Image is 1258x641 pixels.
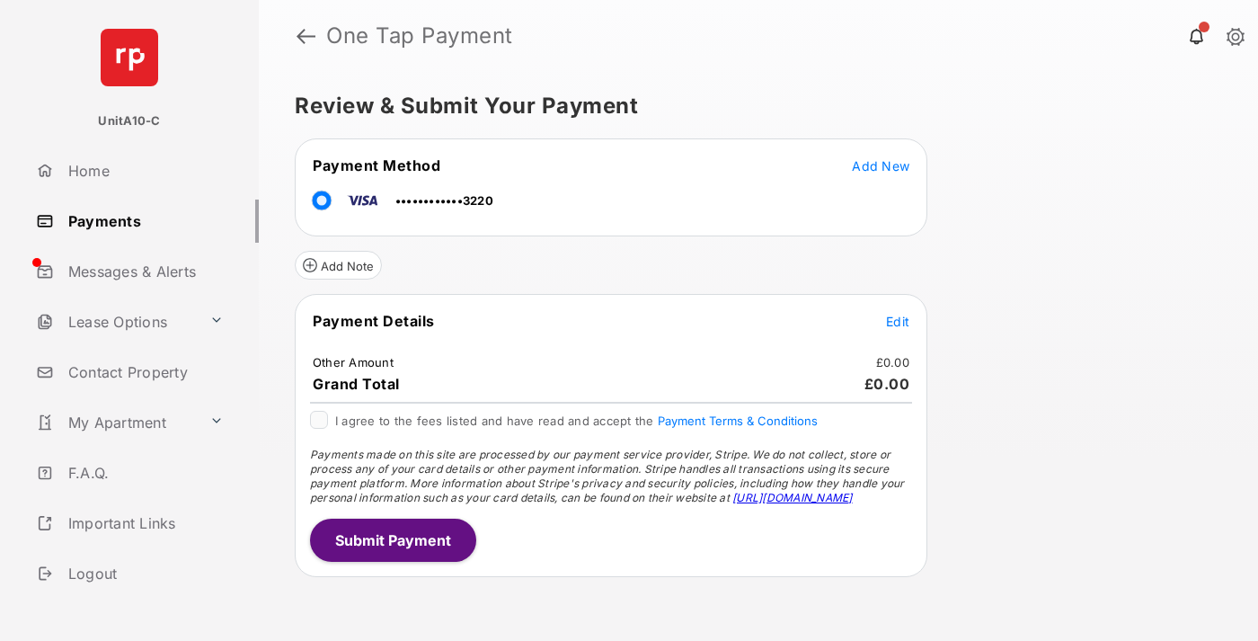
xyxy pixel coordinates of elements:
[310,519,476,562] button: Submit Payment
[295,251,382,280] button: Add Note
[313,312,435,330] span: Payment Details
[29,351,259,394] a: Contact Property
[886,312,909,330] button: Edit
[886,314,909,329] span: Edit
[29,200,259,243] a: Payments
[313,375,400,393] span: Grand Total
[29,502,231,545] a: Important Links
[29,451,259,494] a: F.A.Q.
[98,112,160,130] p: UnitA10-C
[313,156,440,174] span: Payment Method
[395,193,493,208] span: ••••••••••••3220
[295,95,1208,117] h5: Review & Submit Your Payment
[864,375,910,393] span: £0.00
[29,401,202,444] a: My Apartment
[335,414,818,428] span: I agree to the fees listed and have read and accept the
[29,552,259,595] a: Logout
[852,158,909,174] span: Add New
[732,491,852,504] a: [URL][DOMAIN_NAME]
[312,354,394,370] td: Other Amount
[101,29,158,86] img: svg+xml;base64,PHN2ZyB4bWxucz0iaHR0cDovL3d3dy53My5vcmcvMjAwMC9zdmciIHdpZHRoPSI2NCIgaGVpZ2h0PSI2NC...
[29,250,259,293] a: Messages & Alerts
[29,149,259,192] a: Home
[326,25,513,47] strong: One Tap Payment
[310,448,905,504] span: Payments made on this site are processed by our payment service provider, Stripe. We do not colle...
[875,354,910,370] td: £0.00
[658,414,818,428] button: I agree to the fees listed and have read and accept the
[29,300,202,343] a: Lease Options
[852,156,909,174] button: Add New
